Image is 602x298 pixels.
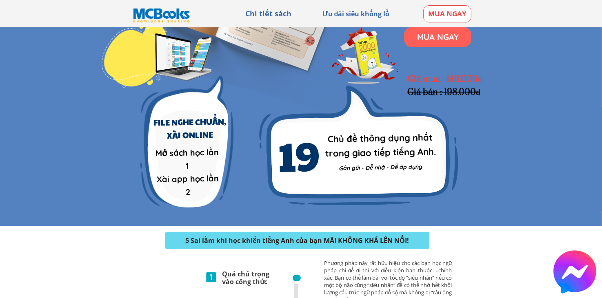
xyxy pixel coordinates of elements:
[276,122,321,188] h3: 19
[320,162,440,173] h3: Gần gũi - Dễ nhớ - Dễ áp dụng
[318,9,394,20] h3: Ưu đãi siêu khổng lồ
[320,130,441,161] h3: Chủ đề thông dụng nhất trong giao tiếp tiếng Anh.
[407,73,489,86] h3: Giá mua : 146.000đ
[404,27,471,47] p: MUA NGAY
[153,146,222,199] h3: Mở sách học lần 1 Xài app học lần 2
[175,237,419,245] h6: 5 Sai lầm khi học khiến tiếng Anh của bạn MÃI KHÔNG KHÁ LÊN NỔI!
[407,86,489,99] h3: Giá bán : 198.000đ
[146,115,234,142] h3: FILE NGHE CHUẨN, XÀI ONLINE
[424,6,471,22] p: MUA NGAY
[236,8,301,20] h3: Chi tiết sách
[222,270,279,286] h6: Quá chú trọng vào công thức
